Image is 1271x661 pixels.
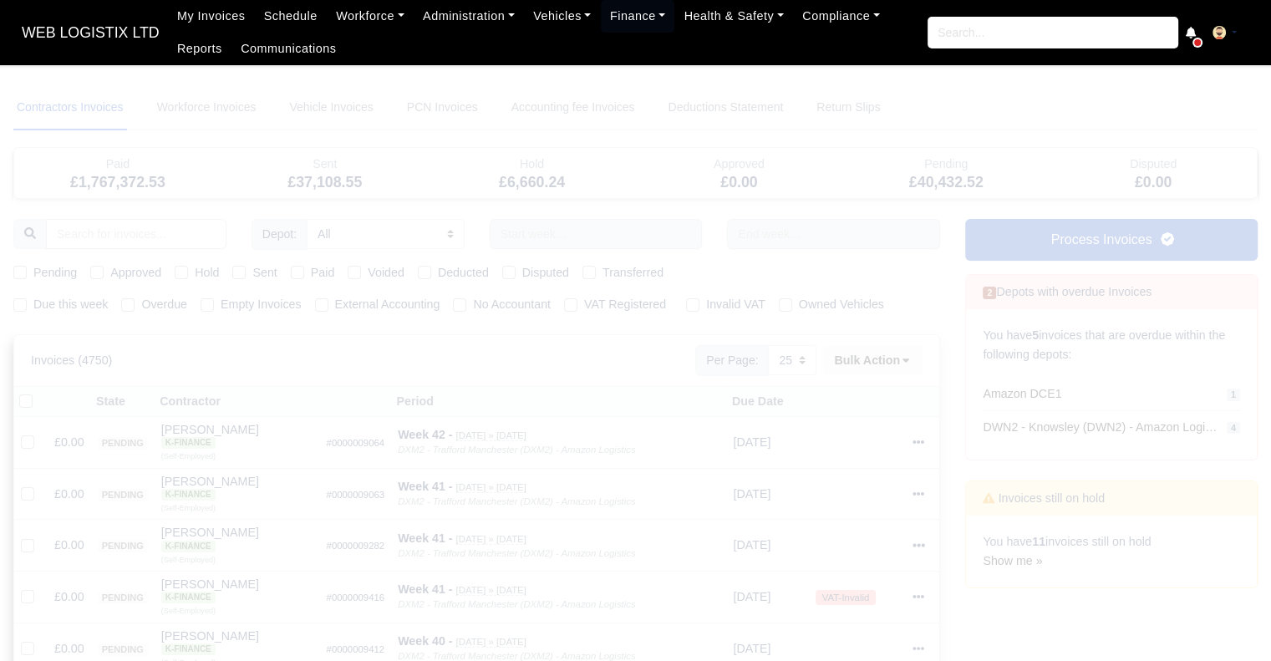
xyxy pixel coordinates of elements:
[928,17,1178,48] input: Search...
[13,16,168,49] span: WEB LOGISTIX LTD
[13,17,168,49] a: WEB LOGISTIX LTD
[1187,581,1271,661] iframe: Chat Widget
[168,33,231,65] a: Reports
[231,33,346,65] a: Communications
